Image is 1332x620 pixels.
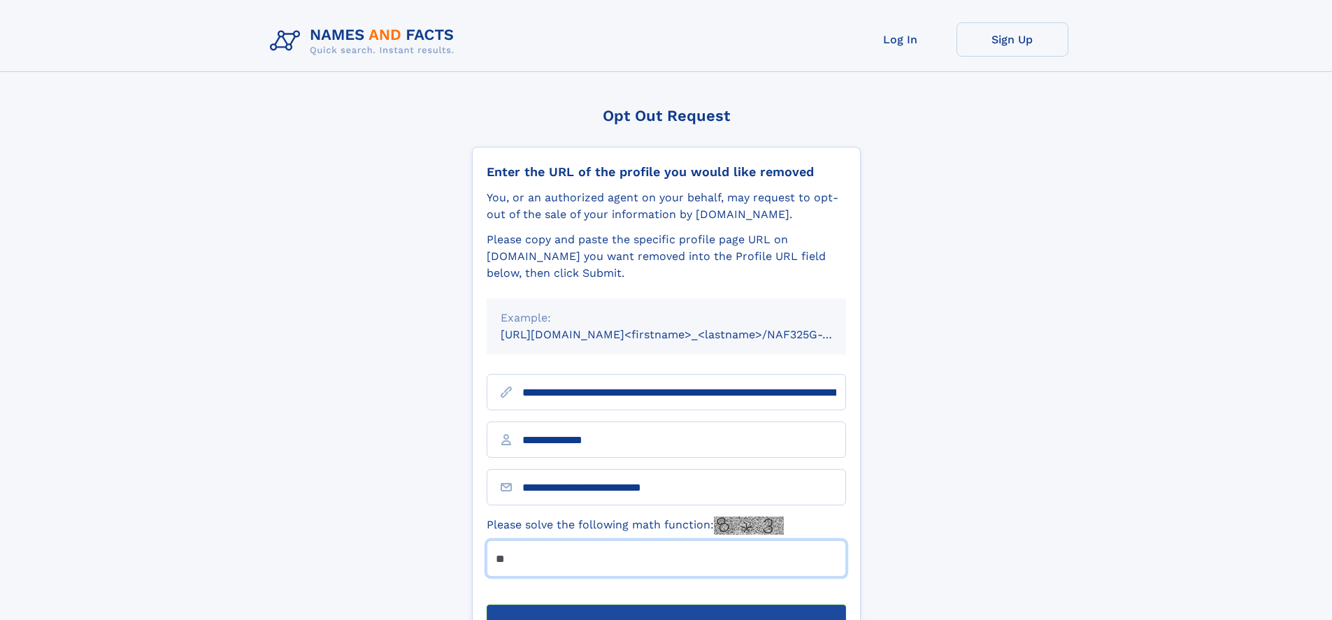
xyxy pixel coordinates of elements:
[487,164,846,180] div: Enter the URL of the profile you would like removed
[487,231,846,282] div: Please copy and paste the specific profile page URL on [DOMAIN_NAME] you want removed into the Pr...
[845,22,957,57] a: Log In
[487,517,784,535] label: Please solve the following math function:
[957,22,1068,57] a: Sign Up
[501,310,832,326] div: Example:
[501,328,873,341] small: [URL][DOMAIN_NAME]<firstname>_<lastname>/NAF325G-xxxxxxxx
[264,22,466,60] img: Logo Names and Facts
[487,189,846,223] div: You, or an authorized agent on your behalf, may request to opt-out of the sale of your informatio...
[472,107,861,124] div: Opt Out Request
